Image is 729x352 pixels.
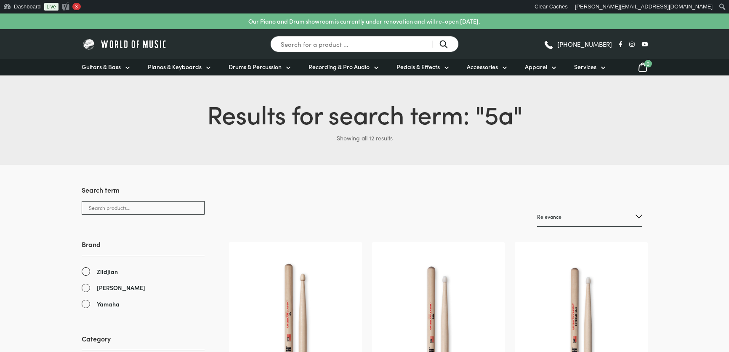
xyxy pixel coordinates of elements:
[537,207,642,227] select: Shop order
[82,283,205,293] a: [PERSON_NAME]
[82,62,121,71] span: Guitars & Bass
[525,62,547,71] span: Apparel
[82,96,648,131] h1: Results for search term: " "
[574,62,596,71] span: Services
[270,36,459,52] input: Search for a product ...
[467,62,498,71] span: Accessories
[75,3,78,10] span: 3
[82,239,205,309] div: Brand
[309,62,370,71] span: Recording & Pro Audio
[229,62,282,71] span: Drums & Percussion
[82,299,205,309] a: Yamaha
[82,201,205,215] input: Search products...
[44,3,59,11] a: Live
[543,38,612,51] a: [PHONE_NUMBER]
[248,17,480,26] p: Our Piano and Drum showroom is currently under renovation and will re-open [DATE].
[607,259,729,352] iframe: Chat with our support team
[148,62,202,71] span: Pianos & Keyboards
[97,299,120,309] span: Yamaha
[644,60,652,67] span: 0
[82,267,205,277] a: Zildjian
[82,131,648,145] p: Showing all 12 results
[557,41,612,47] span: [PHONE_NUMBER]
[82,38,168,51] img: World of Music
[97,283,145,293] span: [PERSON_NAME]
[82,334,205,350] h3: Category
[82,239,205,256] h3: Brand
[97,267,118,277] span: Zildjian
[396,62,440,71] span: Pedals & Effects
[82,185,205,201] h3: Search term
[484,96,513,131] span: 5a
